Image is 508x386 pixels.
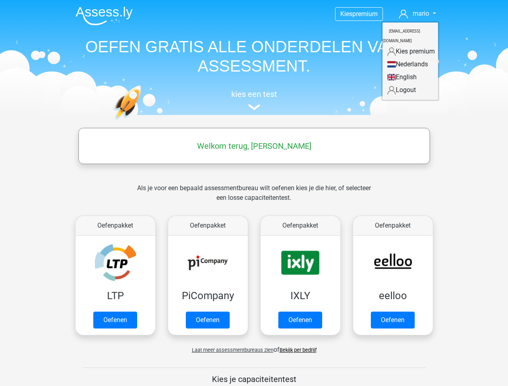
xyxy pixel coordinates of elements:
[248,104,260,110] img: assessment
[381,21,439,101] div: mario
[69,37,439,76] h1: OEFEN GRATIS ALLE ONDERDELEN VAN JE ASSESSMENT.
[192,347,274,353] span: Laat meer assessmentbureaus zien
[278,312,322,329] a: Oefenen
[383,58,438,71] a: Nederlands
[76,6,133,25] img: Assessly
[82,374,426,384] h5: Kies je capaciteitentest
[186,312,230,329] a: Oefenen
[69,339,439,355] div: of
[371,312,415,329] a: Oefenen
[335,8,383,19] a: Kiespremium
[93,312,137,329] a: Oefenen
[113,85,173,158] img: oefenen
[352,10,378,18] span: premium
[396,9,439,18] a: mario
[280,347,317,353] a: Bekijk per bedrijf
[340,10,352,18] span: Kies
[383,71,438,84] a: English
[82,141,426,151] h5: Welkom terug, [PERSON_NAME]
[69,89,439,99] h5: kies een test
[383,45,438,58] a: Kies premium
[413,10,429,17] span: mario
[383,23,420,49] small: [EMAIL_ADDRESS][DOMAIN_NAME]
[131,183,377,212] div: Als je voor een bepaald assessmentbureau wilt oefenen kies je die hier, of selecteer een losse ca...
[383,84,438,96] a: Logout
[69,89,439,111] a: kies een test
